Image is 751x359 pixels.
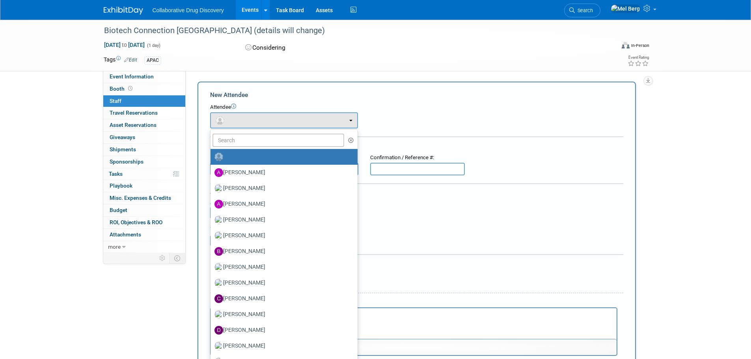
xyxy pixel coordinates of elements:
[103,83,185,95] a: Booth
[622,42,630,48] img: Format-Inperson.png
[104,7,143,15] img: ExhibitDay
[212,134,345,147] input: Search
[103,144,185,156] a: Shipments
[110,207,127,213] span: Budget
[103,192,185,204] a: Misc. Expenses & Credits
[110,182,132,189] span: Playbook
[210,260,623,268] div: Misc. Attachments & Notes
[564,4,600,17] a: Search
[214,324,350,337] label: [PERSON_NAME]
[210,299,617,306] div: Notes
[214,200,223,208] img: A.jpg
[109,171,123,177] span: Tasks
[103,205,185,216] a: Budget
[628,56,649,60] div: Event Rating
[104,41,145,48] span: [DATE] [DATE]
[103,168,185,180] a: Tasks
[104,56,137,65] td: Tags
[575,7,593,13] span: Search
[214,294,223,303] img: C.jpg
[103,241,185,253] a: more
[214,326,223,335] img: D.jpg
[101,24,603,38] div: Biotech Connection [GEOGRAPHIC_DATA] (details will change)
[103,132,185,143] a: Giveaways
[631,43,649,48] div: In-Person
[110,98,121,104] span: Staff
[124,57,137,63] a: Edit
[214,245,350,258] label: [PERSON_NAME]
[214,277,350,289] label: [PERSON_NAME]
[370,154,465,162] div: Confirmation / Reference #:
[169,253,185,263] td: Toggle Event Tabs
[110,122,157,128] span: Asset Reservations
[103,107,185,119] a: Travel Reservations
[243,41,417,55] div: Considering
[211,308,617,339] iframe: Rich Text Area
[210,142,623,150] div: Registration / Ticket Info (optional)
[214,166,350,179] label: [PERSON_NAME]
[110,110,158,116] span: Travel Reservations
[127,86,134,91] span: Booth not reserved yet
[214,292,350,305] label: [PERSON_NAME]
[214,229,350,242] label: [PERSON_NAME]
[103,95,185,107] a: Staff
[611,4,640,13] img: Mel Berg
[214,308,350,321] label: [PERSON_NAME]
[110,219,162,225] span: ROI, Objectives & ROO
[214,168,223,177] img: A.jpg
[210,91,623,99] div: New Attendee
[121,42,128,48] span: to
[110,73,154,80] span: Event Information
[210,190,623,197] div: Cost:
[214,198,350,210] label: [PERSON_NAME]
[214,182,350,195] label: [PERSON_NAME]
[110,158,143,165] span: Sponsorships
[214,214,350,226] label: [PERSON_NAME]
[214,261,350,273] label: [PERSON_NAME]
[110,86,134,92] span: Booth
[210,104,623,111] div: Attendee
[568,41,650,53] div: Event Format
[156,253,170,263] td: Personalize Event Tab Strip
[103,229,185,241] a: Attachments
[103,156,185,168] a: Sponsorships
[110,146,136,153] span: Shipments
[110,134,135,140] span: Giveaways
[108,244,121,250] span: more
[214,247,223,256] img: B.jpg
[103,71,185,83] a: Event Information
[103,180,185,192] a: Playbook
[103,217,185,229] a: ROI, Objectives & ROO
[110,195,171,201] span: Misc. Expenses & Credits
[214,340,350,352] label: [PERSON_NAME]
[153,7,224,13] span: Collaborative Drug Discovery
[144,56,161,65] div: APAC
[110,231,141,238] span: Attachments
[146,43,160,48] span: (1 day)
[214,153,223,161] img: Unassigned-User-Icon.png
[103,119,185,131] a: Asset Reservations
